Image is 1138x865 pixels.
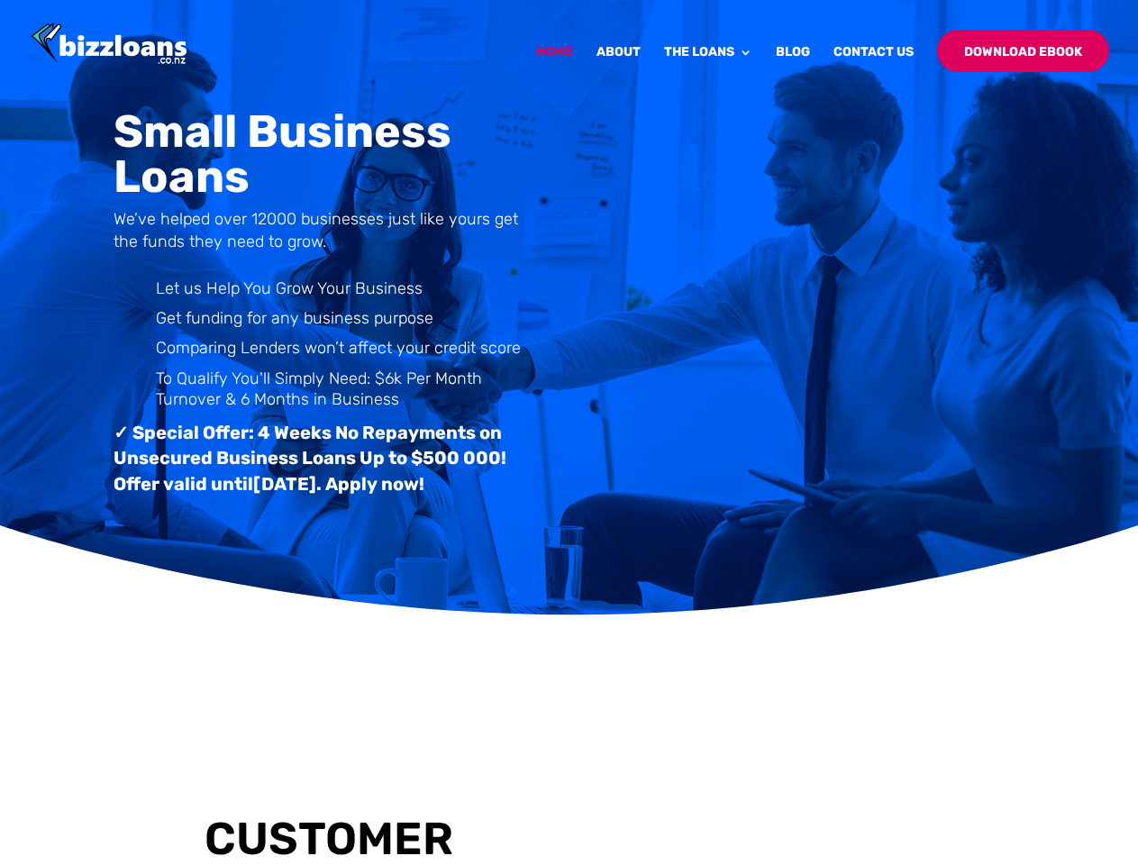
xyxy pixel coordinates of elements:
span: 25% [700,248,724,262]
span: [DATE] [253,473,316,495]
span: Get funding for any business purpose [156,308,433,328]
input: Loan Amount? [630,306,795,347]
a: About [596,46,641,88]
span: To Qualify You'll Simply Need: $6k Per Month Turnover & 6 Months in Business [156,369,482,409]
a: Contact Us [833,46,914,88]
a: The Loans [664,46,752,88]
input: Next [630,374,723,409]
h3: ✓ Special Offer: 4 Weeks No Repayments on Unsecured Business Loans Up to $500 000! Offer valid un... [114,420,543,506]
a: Home [536,46,573,88]
h1: Small Business Loans [114,109,543,208]
a: Download Ebook [937,30,1109,72]
input: Monthly Turnover? [809,306,988,347]
h4: We’ve helped over 12000 businesses just like yours get the funds they need to grow. [114,208,543,262]
a: Blog [776,46,810,88]
span: Let us Help You Grow Your Business [156,278,423,298]
img: Bizzloans New Zealand [31,23,187,67]
h3: Compare Small Business Loans [630,204,988,232]
span: Comparing Lenders won’t affect your credit score [156,338,521,358]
